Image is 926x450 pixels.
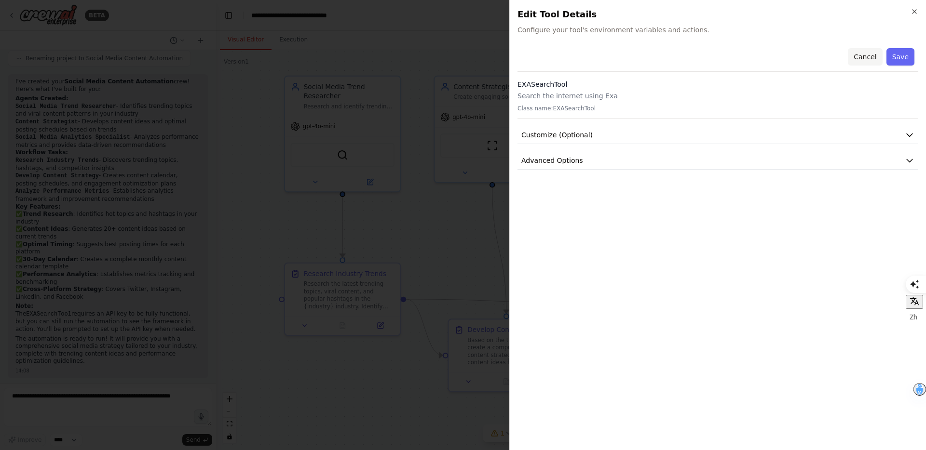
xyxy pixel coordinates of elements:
[886,48,914,66] button: Save
[848,48,882,66] button: Cancel
[517,25,918,35] span: Configure your tool's environment variables and actions.
[517,105,918,112] p: Class name: EXASearchTool
[521,156,583,165] span: Advanced Options
[517,126,918,144] button: Customize (Optional)
[517,79,918,89] h3: EXASearchTool
[521,130,593,140] span: Customize (Optional)
[517,152,918,170] button: Advanced Options
[517,91,918,101] p: Search the internet using Exa
[517,8,918,21] h2: Edit Tool Details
